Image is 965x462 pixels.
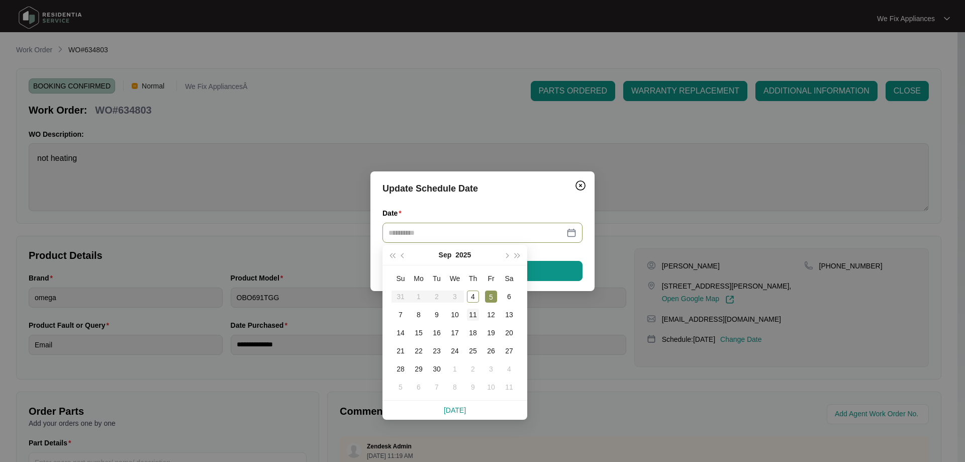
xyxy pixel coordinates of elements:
td: 2025-10-09 [464,378,482,396]
td: 2025-09-08 [410,306,428,324]
td: 2025-10-06 [410,378,428,396]
div: 17 [449,327,461,339]
td: 2025-10-04 [500,360,518,378]
input: Date [389,227,564,238]
td: 2025-09-05 [482,288,500,306]
td: 2025-10-05 [392,378,410,396]
div: 28 [395,363,407,375]
div: 14 [395,327,407,339]
td: 2025-10-01 [446,360,464,378]
label: Date [382,208,406,218]
th: Tu [428,269,446,288]
div: 4 [503,363,515,375]
td: 2025-09-25 [464,342,482,360]
div: 11 [467,309,479,321]
div: 8 [449,381,461,393]
td: 2025-09-19 [482,324,500,342]
div: 5 [485,291,497,303]
td: 2025-09-22 [410,342,428,360]
div: 9 [431,309,443,321]
div: 23 [431,345,443,357]
div: 21 [395,345,407,357]
div: 6 [413,381,425,393]
div: 7 [431,381,443,393]
td: 2025-09-18 [464,324,482,342]
div: 9 [467,381,479,393]
div: Update Schedule Date [382,181,583,196]
td: 2025-09-06 [500,288,518,306]
td: 2025-09-23 [428,342,446,360]
td: 2025-09-21 [392,342,410,360]
td: 2025-10-08 [446,378,464,396]
div: 11 [503,381,515,393]
div: 26 [485,345,497,357]
div: 5 [395,381,407,393]
div: 30 [431,363,443,375]
td: 2025-09-27 [500,342,518,360]
div: 1 [449,363,461,375]
div: 6 [503,291,515,303]
div: 29 [413,363,425,375]
td: 2025-09-11 [464,306,482,324]
div: 18 [467,327,479,339]
td: 2025-10-03 [482,360,500,378]
td: 2025-09-29 [410,360,428,378]
div: 25 [467,345,479,357]
td: 2025-09-20 [500,324,518,342]
td: 2025-09-26 [482,342,500,360]
td: 2025-09-17 [446,324,464,342]
td: 2025-10-10 [482,378,500,396]
div: 22 [413,345,425,357]
img: closeCircle [574,179,587,192]
td: 2025-09-28 [392,360,410,378]
td: 2025-09-09 [428,306,446,324]
button: Sep [439,245,452,265]
div: 27 [503,345,515,357]
div: 15 [413,327,425,339]
th: Sa [500,269,518,288]
div: 24 [449,345,461,357]
th: Mo [410,269,428,288]
div: 19 [485,327,497,339]
td: 2025-09-14 [392,324,410,342]
td: 2025-09-04 [464,288,482,306]
a: [DATE] [444,406,466,414]
td: 2025-10-02 [464,360,482,378]
div: 7 [395,309,407,321]
div: 2 [467,363,479,375]
div: 3 [485,363,497,375]
td: 2025-09-12 [482,306,500,324]
td: 2025-09-16 [428,324,446,342]
div: 10 [485,381,497,393]
div: 13 [503,309,515,321]
td: 2025-09-30 [428,360,446,378]
td: 2025-09-24 [446,342,464,360]
div: 10 [449,309,461,321]
td: 2025-10-07 [428,378,446,396]
div: 20 [503,327,515,339]
th: Th [464,269,482,288]
td: 2025-09-07 [392,306,410,324]
td: 2025-09-15 [410,324,428,342]
th: Fr [482,269,500,288]
button: 2025 [455,245,471,265]
button: Close [572,177,589,194]
div: 8 [413,309,425,321]
td: 2025-09-10 [446,306,464,324]
th: Su [392,269,410,288]
div: 12 [485,309,497,321]
td: 2025-10-11 [500,378,518,396]
td: 2025-09-13 [500,306,518,324]
div: 16 [431,327,443,339]
div: 4 [467,291,479,303]
th: We [446,269,464,288]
